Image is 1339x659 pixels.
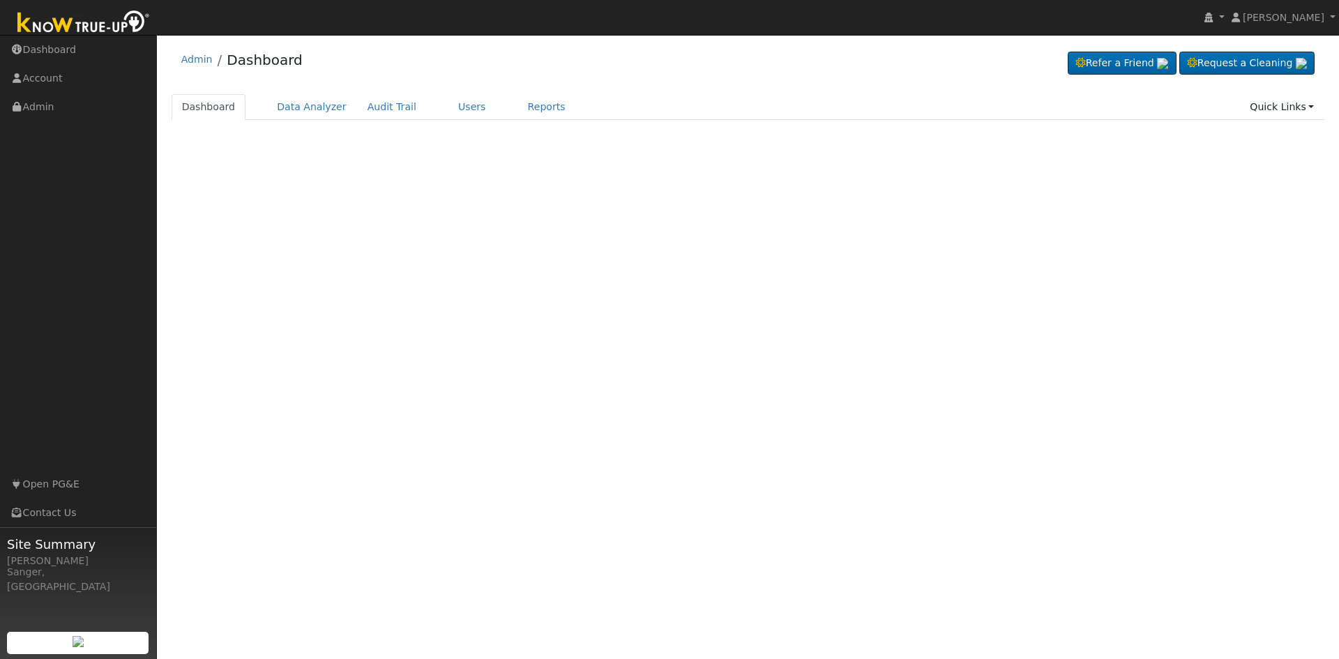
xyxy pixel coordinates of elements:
a: Reports [517,94,576,120]
a: Admin [181,54,213,65]
img: retrieve [1296,58,1307,69]
img: retrieve [1157,58,1168,69]
a: Refer a Friend [1068,52,1177,75]
a: Request a Cleaning [1179,52,1315,75]
span: [PERSON_NAME] [1243,12,1324,23]
img: Know True-Up [10,8,157,39]
a: Dashboard [227,52,303,68]
div: Sanger, [GEOGRAPHIC_DATA] [7,565,149,594]
a: Dashboard [172,94,246,120]
span: Site Summary [7,535,149,554]
div: [PERSON_NAME] [7,554,149,568]
a: Data Analyzer [266,94,357,120]
a: Quick Links [1239,94,1324,120]
a: Audit Trail [357,94,427,120]
a: Users [448,94,497,120]
img: retrieve [73,636,84,647]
